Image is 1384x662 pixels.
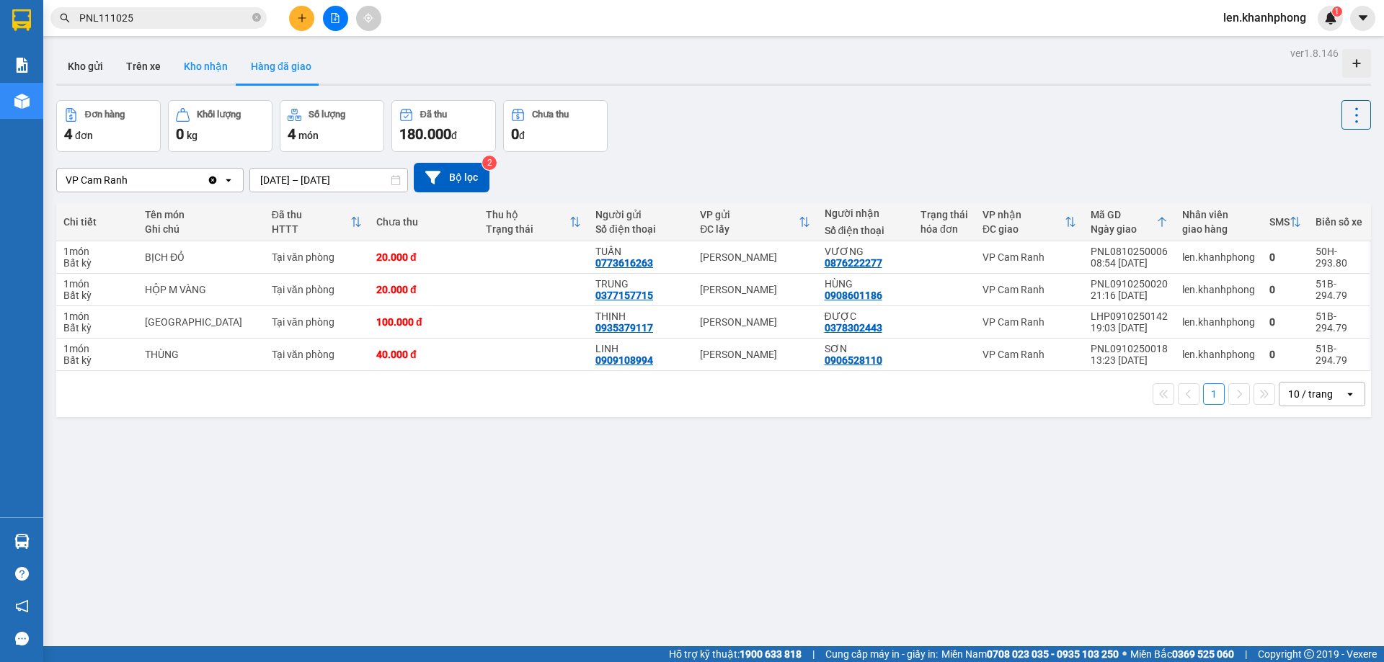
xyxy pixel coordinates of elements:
[982,316,1076,328] div: VP Cam Ranh
[1091,310,1168,322] div: LHP0910250142
[239,49,323,84] button: Hàng đã giao
[486,223,569,235] div: Trạng thái
[66,173,128,187] div: VP Cam Ranh
[15,599,29,613] span: notification
[265,203,369,241] th: Toggle SortBy
[982,349,1076,360] div: VP Cam Ranh
[1316,343,1362,366] div: 51B-294.79
[700,284,809,295] div: [PERSON_NAME]
[391,100,496,152] button: Đã thu180.000đ
[693,203,817,241] th: Toggle SortBy
[982,284,1076,295] div: VP Cam Ranh
[14,58,30,73] img: solution-icon
[1357,12,1370,24] span: caret-down
[15,632,29,645] span: message
[272,209,350,220] div: Đã thu
[1091,290,1168,301] div: 21:16 [DATE]
[700,316,809,328] div: [PERSON_NAME]
[1182,349,1255,360] div: len.khanhphong
[223,174,234,186] svg: open
[825,343,906,354] div: SƠN
[145,316,257,328] div: TX
[376,251,471,263] div: 20.000 đ
[595,290,653,301] div: 0377157715
[451,130,457,141] span: đ
[486,209,569,220] div: Thu hộ
[63,246,130,257] div: 1 món
[1269,284,1301,295] div: 0
[115,49,172,84] button: Trên xe
[297,13,307,23] span: plus
[63,278,130,290] div: 1 món
[250,169,407,192] input: Select a date range.
[1334,6,1339,17] span: 1
[1269,216,1290,228] div: SMS
[207,174,218,186] svg: Clear value
[1182,251,1255,263] div: len.khanhphong
[145,284,257,295] div: HỘP M VÀNG
[1324,12,1337,24] img: icon-new-feature
[503,100,608,152] button: Chưa thu0đ
[1182,316,1255,328] div: len.khanhphong
[1290,45,1339,61] div: ver 1.8.146
[511,125,519,143] span: 0
[1130,646,1234,662] span: Miền Bắc
[812,646,815,662] span: |
[595,278,686,290] div: TRUNG
[63,322,130,334] div: Bất kỳ
[1091,209,1156,220] div: Mã GD
[252,12,261,25] span: close-circle
[1091,322,1168,334] div: 19:03 [DATE]
[825,246,906,257] div: VƯƠNG
[64,125,72,143] span: 4
[399,125,451,143] span: 180.000
[288,125,296,143] span: 4
[595,343,686,354] div: LINH
[63,354,130,366] div: Bất kỳ
[1350,6,1375,31] button: caret-down
[1342,49,1371,78] div: Tạo kho hàng mới
[272,223,350,235] div: HTTT
[272,251,362,263] div: Tại văn phòng
[1212,9,1318,27] span: len.khanhphong
[376,349,471,360] div: 40.000 đ
[482,156,497,170] sup: 2
[1262,203,1308,241] th: Toggle SortBy
[1304,649,1314,659] span: copyright
[1344,388,1356,400] svg: open
[595,209,686,220] div: Người gửi
[1332,6,1342,17] sup: 1
[825,257,882,269] div: 0876222277
[975,203,1083,241] th: Toggle SortBy
[1269,251,1301,263] div: 0
[1122,651,1127,657] span: ⚪️
[280,100,384,152] button: Số lượng4món
[1203,383,1225,405] button: 1
[532,109,569,120] div: Chưa thu
[14,94,30,109] img: warehouse-icon
[595,354,653,366] div: 0909108994
[272,349,362,360] div: Tại văn phòng
[479,203,588,241] th: Toggle SortBy
[1182,284,1255,295] div: len.khanhphong
[595,257,653,269] div: 0773616263
[63,216,130,228] div: Chi tiết
[63,290,130,301] div: Bất kỳ
[289,6,314,31] button: plus
[252,13,261,22] span: close-circle
[1091,354,1168,366] div: 13:23 [DATE]
[1245,646,1247,662] span: |
[825,225,906,236] div: Số điện thoại
[63,343,130,354] div: 1 món
[921,223,968,235] div: hóa đơn
[75,130,93,141] span: đơn
[700,209,798,220] div: VP gửi
[825,646,938,662] span: Cung cấp máy in - giấy in:
[700,349,809,360] div: [PERSON_NAME]
[376,216,471,228] div: Chưa thu
[63,257,130,269] div: Bất kỳ
[330,13,340,23] span: file-add
[145,223,257,235] div: Ghi chú
[298,130,319,141] span: món
[420,109,447,120] div: Đã thu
